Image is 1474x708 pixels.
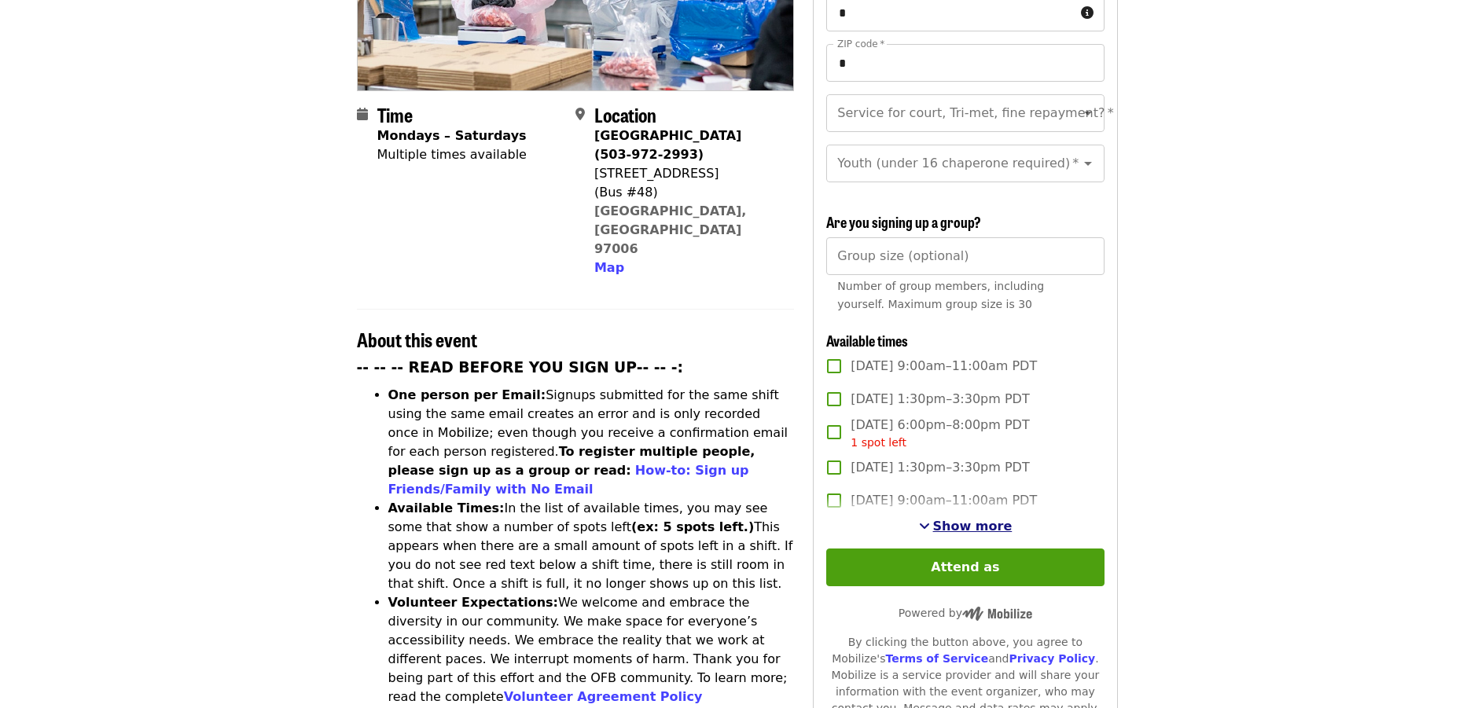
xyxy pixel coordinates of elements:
a: [GEOGRAPHIC_DATA], [GEOGRAPHIC_DATA] 97006 [594,204,747,256]
input: [object Object] [826,237,1104,275]
a: Volunteer Agreement Policy [504,689,703,704]
input: ZIP code [826,44,1104,82]
span: [DATE] 6:00pm–8:00pm PDT [851,416,1029,451]
button: Attend as [826,548,1104,586]
span: Powered by [899,607,1032,619]
img: Powered by Mobilize [962,607,1032,621]
strong: To register multiple people, please sign up as a group or read: [388,444,755,478]
strong: One person per Email: [388,387,546,402]
div: Multiple times available [377,145,527,164]
div: [STREET_ADDRESS] [594,164,781,183]
li: Signups submitted for the same shift using the same email creates an error and is only recorded o... [388,386,795,499]
a: Terms of Service [885,652,988,665]
button: See more timeslots [919,517,1013,536]
a: Privacy Policy [1009,652,1095,665]
button: Open [1077,152,1099,174]
span: Are you signing up a group? [826,211,981,232]
span: About this event [357,325,477,353]
li: We welcome and embrace the diversity in our community. We make space for everyone’s accessibility... [388,593,795,706]
li: In the list of available times, you may see some that show a number of spots left This appears wh... [388,499,795,593]
strong: [GEOGRAPHIC_DATA] (503-972-2993) [594,128,741,162]
strong: Mondays – Saturdays [377,128,527,143]
span: Available times [826,330,908,350]
i: calendar icon [357,107,368,122]
i: map-marker-alt icon [575,107,585,122]
span: Map [594,260,624,275]
button: Open [1077,102,1099,124]
span: Time [377,101,413,128]
span: [DATE] 9:00am–11:00am PDT [851,357,1037,376]
span: Show more [933,519,1013,534]
button: Map [594,259,624,277]
span: [DATE] 1:30pm–3:30pm PDT [851,390,1029,409]
strong: (ex: 5 spots left.) [631,519,754,534]
label: ZIP code [837,39,884,49]
div: (Bus #48) [594,183,781,202]
strong: Volunteer Expectations: [388,595,559,610]
span: Number of group members, including yourself. Maximum group size is 30 [837,280,1044,310]
span: [DATE] 1:30pm–3:30pm PDT [851,458,1029,477]
i: circle-info icon [1081,6,1094,20]
a: How-to: Sign up Friends/Family with No Email [388,463,749,497]
span: [DATE] 9:00am–11:00am PDT [851,491,1037,510]
span: 1 spot left [851,436,906,449]
span: Location [594,101,656,128]
strong: Available Times: [388,501,505,515]
strong: -- -- -- READ BEFORE YOU SIGN UP-- -- -: [357,359,684,376]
